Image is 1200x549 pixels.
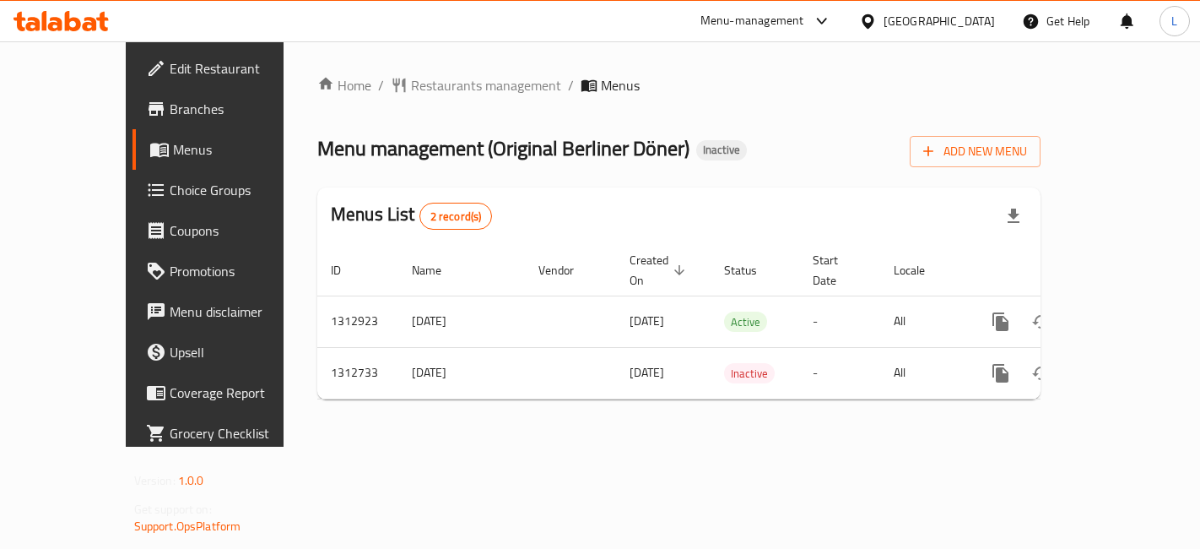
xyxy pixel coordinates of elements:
button: more [981,302,1021,342]
span: 1.0.0 [178,470,204,492]
span: [DATE] [630,361,664,383]
span: Menus [173,139,312,160]
div: [GEOGRAPHIC_DATA] [884,12,995,30]
nav: breadcrumb [317,75,1041,95]
span: Menu management ( Original Berliner Döner ) [317,129,689,167]
a: Edit Restaurant [132,48,326,89]
span: Grocery Checklist [170,423,312,443]
td: 1312733 [317,347,398,399]
a: Restaurants management [391,75,561,95]
span: Inactive [696,143,747,157]
span: Name [412,260,463,280]
span: [DATE] [630,310,664,332]
a: Coupons [132,210,326,251]
span: 2 record(s) [420,209,492,225]
h2: Menus List [331,202,492,230]
span: ID [331,260,363,280]
a: Coverage Report [132,372,326,413]
li: / [378,75,384,95]
span: Restaurants management [411,75,561,95]
div: Active [724,312,767,332]
button: more [981,353,1021,394]
a: Menu disclaimer [132,291,326,332]
a: Branches [132,89,326,129]
span: Edit Restaurant [170,58,312,79]
span: Inactive [724,364,775,383]
span: Add New Menu [923,141,1027,162]
div: Total records count [419,203,493,230]
div: Inactive [696,140,747,160]
div: Menu-management [700,11,804,31]
button: Change Status [1021,302,1062,342]
td: - [799,296,880,347]
a: Support.OpsPlatform [134,515,241,537]
table: enhanced table [317,245,1156,400]
button: Add New Menu [910,136,1041,167]
span: Get support on: [134,498,212,520]
div: Export file [993,196,1034,236]
td: 1312923 [317,296,398,347]
a: Home [317,75,371,95]
li: / [568,75,574,95]
span: Status [724,260,779,280]
span: Vendor [538,260,596,280]
th: Actions [967,245,1156,296]
a: Promotions [132,251,326,291]
span: Version: [134,470,176,492]
span: Created On [630,250,690,291]
span: Active [724,313,767,332]
span: Coverage Report [170,383,312,403]
span: Start Date [813,250,860,291]
a: Menus [132,129,326,170]
a: Upsell [132,332,326,372]
span: Locale [894,260,947,280]
span: Branches [170,99,312,119]
span: Menus [601,75,640,95]
td: All [880,347,967,399]
a: Choice Groups [132,170,326,210]
td: [DATE] [398,347,525,399]
span: Menu disclaimer [170,302,312,322]
span: Promotions [170,261,312,281]
td: [DATE] [398,296,525,347]
td: - [799,347,880,399]
span: Choice Groups [170,180,312,200]
span: L [1171,12,1177,30]
a: Grocery Checklist [132,413,326,454]
td: All [880,296,967,347]
span: Upsell [170,342,312,362]
div: Inactive [724,363,775,383]
span: Coupons [170,220,312,241]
